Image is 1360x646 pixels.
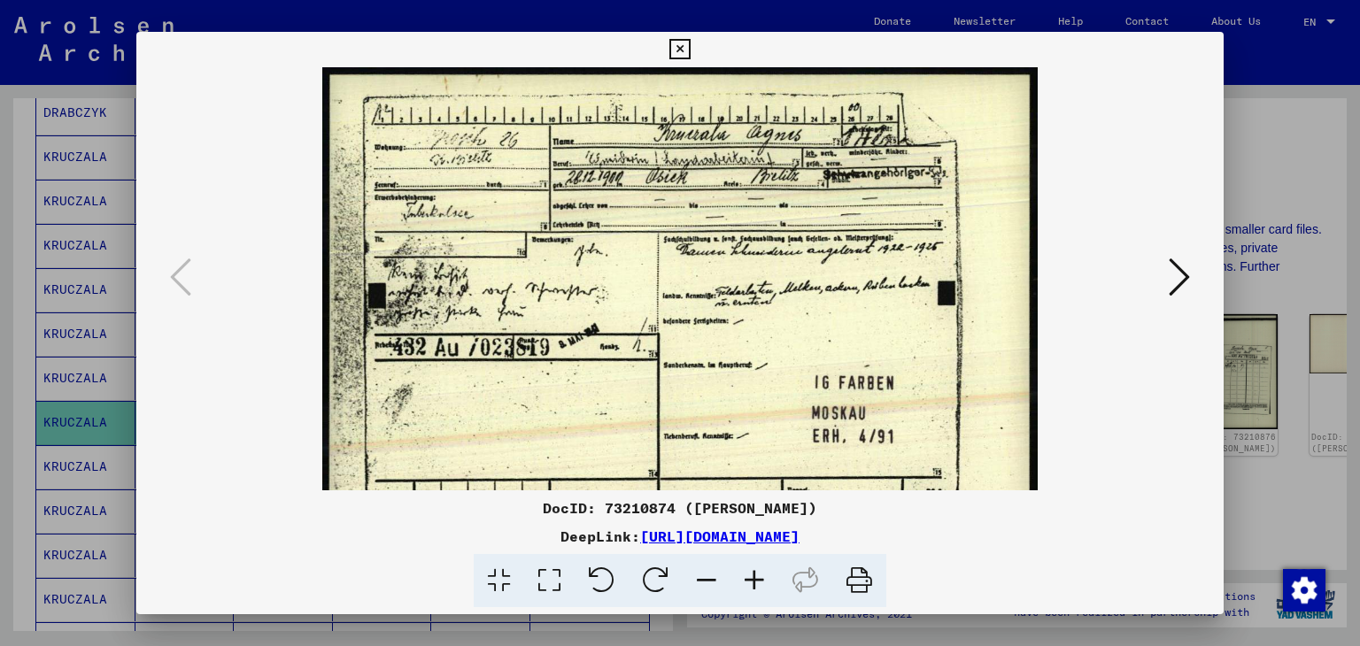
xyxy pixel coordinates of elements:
[1282,568,1325,611] div: Change consent
[322,67,1038,579] img: 001.jpg
[640,527,800,545] a: [URL][DOMAIN_NAME]
[136,497,1225,519] div: DocID: 73210874 ([PERSON_NAME])
[1283,569,1325,611] img: Change consent
[136,526,1225,547] div: DeepLink:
